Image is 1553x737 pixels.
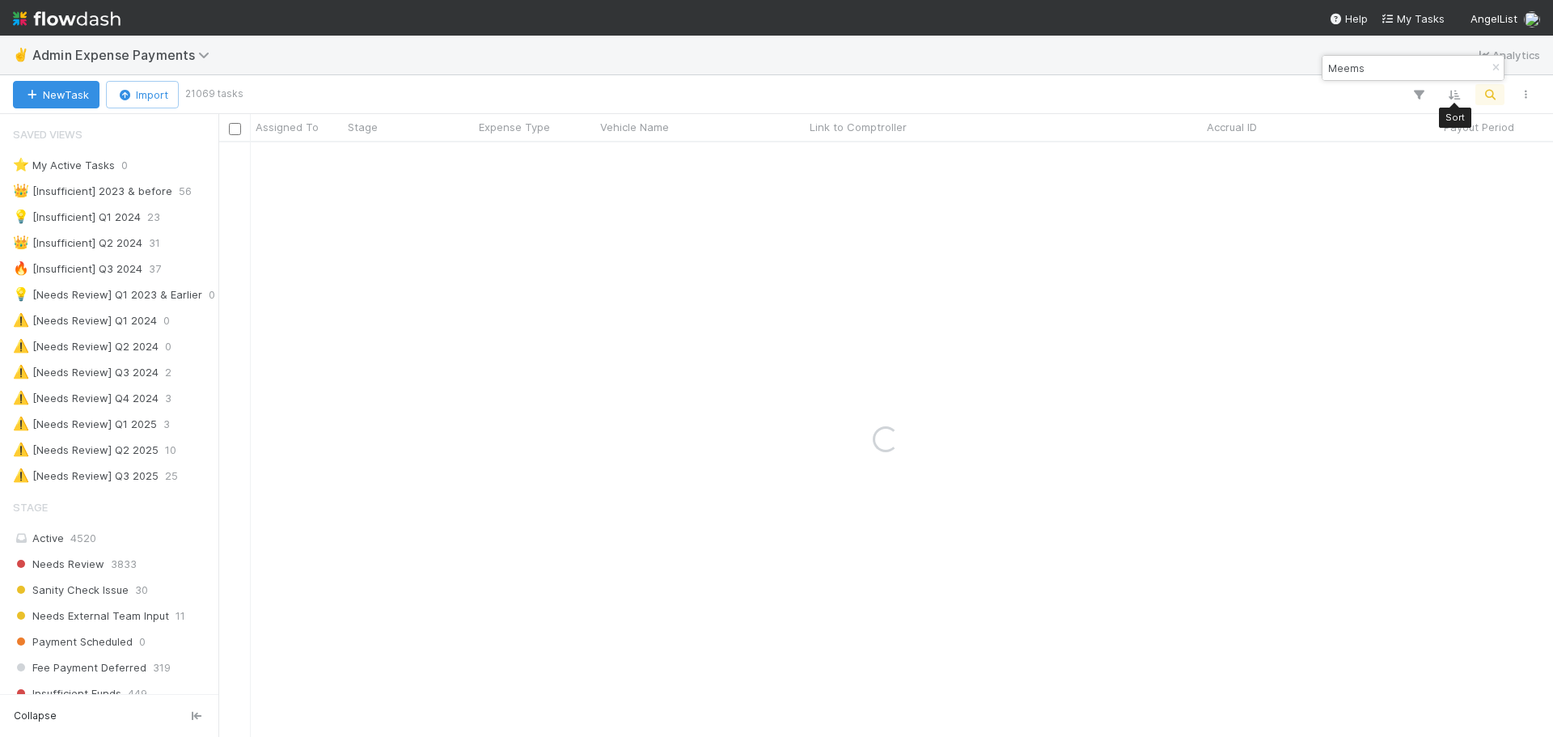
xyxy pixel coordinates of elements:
[165,466,178,486] span: 25
[13,606,169,626] span: Needs External Team Input
[163,311,170,331] span: 0
[14,709,57,723] span: Collapse
[13,391,29,405] span: ⚠️
[165,388,171,409] span: 3
[13,528,214,549] div: Active
[179,181,192,201] span: 56
[479,119,550,135] span: Expense Type
[176,606,185,626] span: 11
[147,207,160,227] span: 23
[810,119,907,135] span: Link to Comptroller
[153,658,171,678] span: 319
[13,632,133,652] span: Payment Scheduled
[13,443,29,456] span: ⚠️
[185,87,243,101] small: 21069 tasks
[13,210,29,223] span: 💡
[13,287,29,301] span: 💡
[13,207,141,227] div: [Insufficient] Q1 2024
[13,388,159,409] div: [Needs Review] Q4 2024
[13,554,104,574] span: Needs Review
[229,123,241,135] input: Toggle All Rows Selected
[149,233,160,253] span: 31
[165,440,176,460] span: 10
[13,491,48,523] span: Stage
[13,684,121,704] span: Insufficient Funds
[13,184,29,197] span: 👑
[1381,12,1445,25] span: My Tasks
[13,261,29,275] span: 🔥
[13,468,29,482] span: ⚠️
[13,181,172,201] div: [Insufficient] 2023 & before
[13,580,129,600] span: Sanity Check Issue
[1207,119,1257,135] span: Accrual ID
[13,285,202,305] div: [Needs Review] Q1 2023 & Earlier
[1329,11,1368,27] div: Help
[13,259,142,279] div: [Insufficient] Q3 2024
[13,362,159,383] div: [Needs Review] Q3 2024
[1524,11,1540,28] img: avatar_2e8c57f0-578b-4a46-8a13-29eb9c9e2351.png
[1325,58,1487,78] input: Search...
[13,158,29,172] span: ⭐
[121,155,128,176] span: 0
[348,119,378,135] span: Stage
[1476,45,1540,65] a: Analytics
[106,81,179,108] button: Import
[13,658,146,678] span: Fee Payment Deferred
[13,81,99,108] button: NewTask
[13,417,29,430] span: ⚠️
[149,259,161,279] span: 37
[1444,119,1514,135] span: Payout Period
[13,313,29,327] span: ⚠️
[70,532,96,544] span: 4520
[1470,12,1517,25] span: AngelList
[209,285,215,305] span: 0
[135,580,148,600] span: 30
[13,5,121,32] img: logo-inverted-e16ddd16eac7371096b0.svg
[13,233,142,253] div: [Insufficient] Q2 2024
[32,47,218,63] span: Admin Expense Payments
[128,684,147,704] span: 449
[13,339,29,353] span: ⚠️
[13,235,29,249] span: 👑
[600,119,669,135] span: Vehicle Name
[13,48,29,61] span: ✌️
[163,414,170,434] span: 3
[139,632,146,652] span: 0
[13,311,157,331] div: [Needs Review] Q1 2024
[111,554,137,574] span: 3833
[13,466,159,486] div: [Needs Review] Q3 2025
[13,337,159,357] div: [Needs Review] Q2 2024
[13,414,157,434] div: [Needs Review] Q1 2025
[165,362,171,383] span: 2
[13,155,115,176] div: My Active Tasks
[13,365,29,379] span: ⚠️
[13,118,83,150] span: Saved Views
[13,440,159,460] div: [Needs Review] Q2 2025
[256,119,319,135] span: Assigned To
[165,337,171,357] span: 0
